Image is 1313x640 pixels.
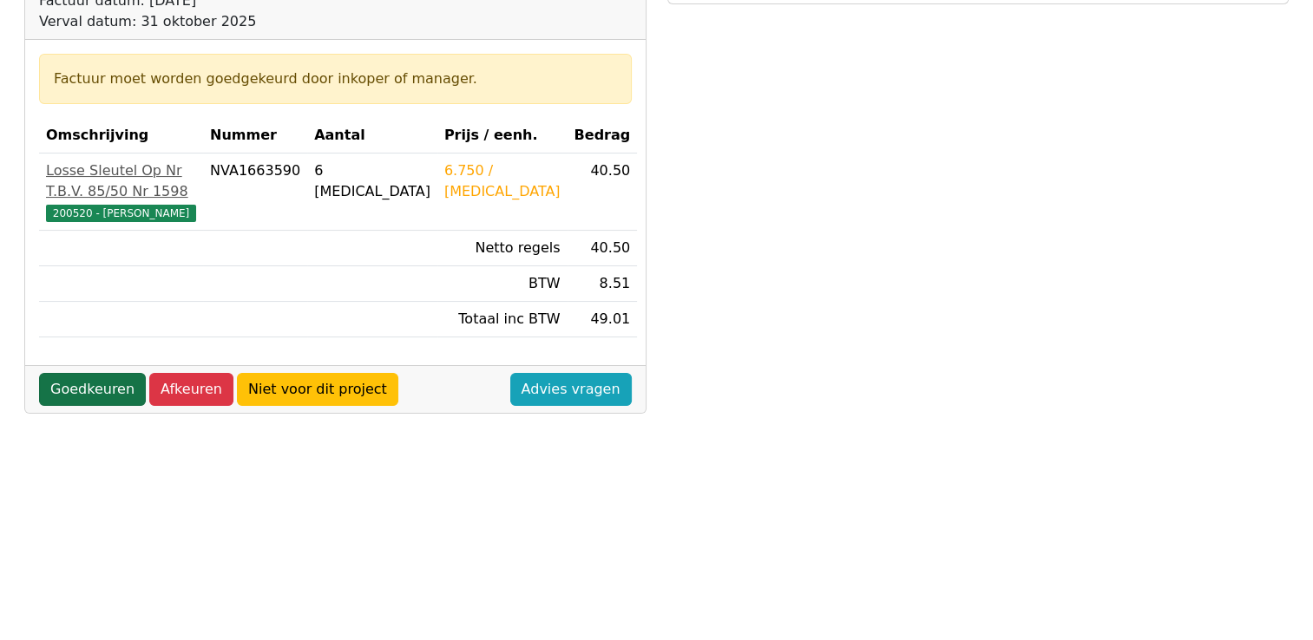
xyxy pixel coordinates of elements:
[39,118,203,153] th: Omschrijving
[307,118,437,153] th: Aantal
[568,153,638,231] td: 40.50
[568,302,638,337] td: 49.01
[46,160,196,202] div: Losse Sleutel Op Nr T.B.V. 85/50 Nr 1598
[46,160,196,223] a: Losse Sleutel Op Nr T.B.V. 85/50 Nr 1598200520 - [PERSON_NAME]
[39,11,470,32] div: Verval datum: 31 oktober 2025
[203,153,307,231] td: NVA1663590
[444,160,561,202] div: 6.750 / [MEDICAL_DATA]
[568,118,638,153] th: Bedrag
[437,231,568,266] td: Netto regels
[568,266,638,302] td: 8.51
[437,266,568,302] td: BTW
[54,69,617,89] div: Factuur moet worden goedgekeurd door inkoper of manager.
[203,118,307,153] th: Nummer
[149,373,233,406] a: Afkeuren
[39,373,146,406] a: Goedkeuren
[437,302,568,337] td: Totaal inc BTW
[46,205,196,222] span: 200520 - [PERSON_NAME]
[237,373,398,406] a: Niet voor dit project
[568,231,638,266] td: 40.50
[314,160,430,202] div: 6 [MEDICAL_DATA]
[510,373,632,406] a: Advies vragen
[437,118,568,153] th: Prijs / eenh.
